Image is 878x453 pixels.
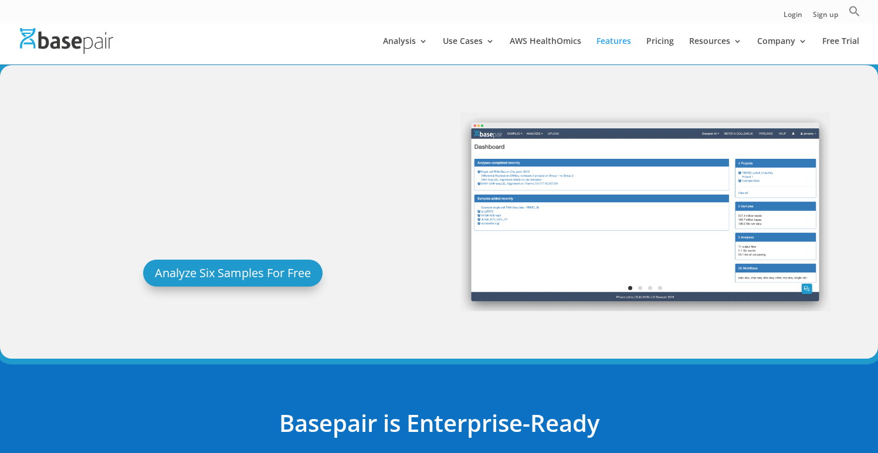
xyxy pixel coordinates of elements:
[460,113,830,311] img: screely-1570826147681.png
[849,5,860,17] svg: Search
[443,37,494,64] a: Use Cases
[849,5,860,23] a: Search Icon Link
[648,286,652,290] a: 3
[20,28,113,53] img: Basepair
[596,37,631,64] a: Features
[510,37,581,64] a: AWS HealthOmics
[638,286,642,290] a: 2
[784,11,802,23] a: Login
[143,260,323,287] a: Analyze Six Samples For Free
[813,11,838,23] a: Sign up
[658,286,662,290] a: 4
[123,406,756,446] h2: Basepair is Enterprise-Ready
[822,37,859,64] a: Free Trial
[646,37,674,64] a: Pricing
[757,37,807,64] a: Company
[383,37,428,64] a: Analysis
[628,286,632,290] a: 1
[689,37,742,64] a: Resources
